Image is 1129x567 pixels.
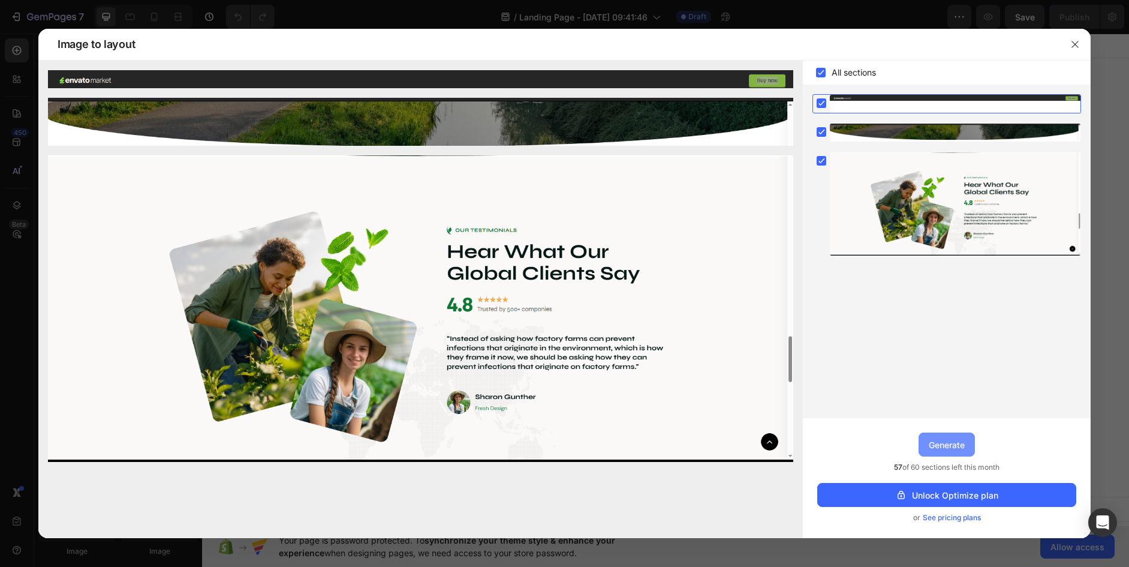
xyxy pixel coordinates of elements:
[1088,508,1117,537] div: Open Intercom Messenger
[377,274,459,298] button: Add sections
[58,37,135,52] span: Image to layout
[391,250,536,264] div: Start with Sections from sidebar
[929,439,965,451] div: Generate
[894,461,999,473] span: of 60 sections left this month
[817,512,1076,524] div: or
[466,274,550,298] button: Add elements
[919,433,975,457] button: Generate
[817,483,1076,507] button: Unlock Optimize plan
[923,512,981,524] span: See pricing plans
[895,489,998,502] div: Unlock Optimize plan
[832,65,876,80] span: All sections
[894,463,902,472] span: 57
[383,341,544,350] div: Start with Generating from URL or image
